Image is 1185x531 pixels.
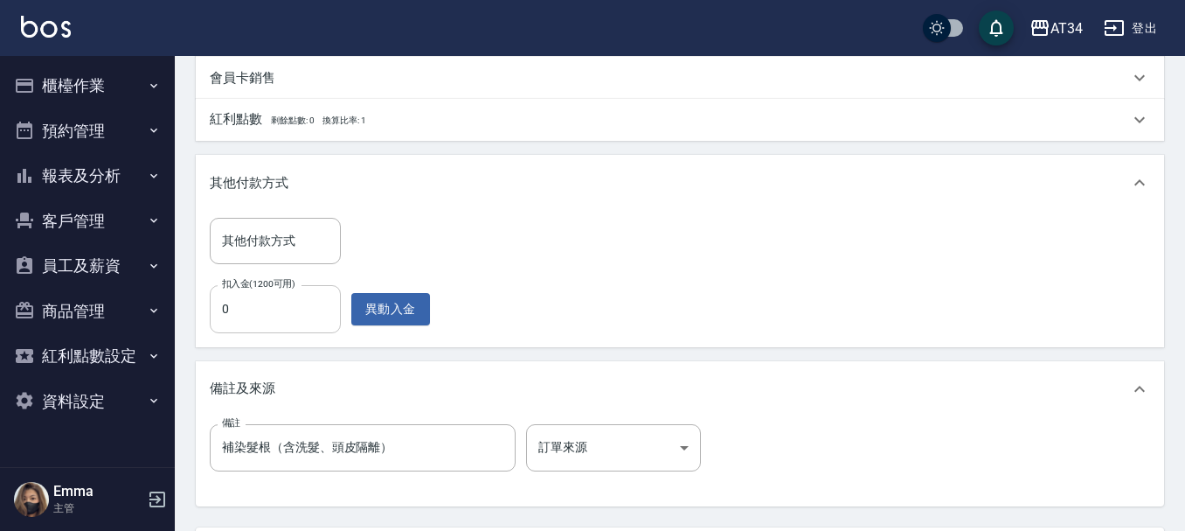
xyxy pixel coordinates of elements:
p: 紅利點數 [210,110,366,129]
div: 紅利點數剩餘點數: 0換算比率: 1 [196,99,1164,141]
p: 會員卡銷售 [210,69,275,87]
div: 備註及來源 [196,361,1164,417]
p: 主管 [53,500,142,516]
div: 會員卡銷售 [196,57,1164,99]
button: 員工及薪資 [7,243,168,289]
p: 備註及來源 [210,380,275,398]
img: Logo [21,16,71,38]
button: 預約管理 [7,108,168,154]
button: 商品管理 [7,289,168,334]
div: 其他付款方式 [196,155,1164,211]
button: 櫃檯作業 [7,63,168,108]
h5: Emma [53,483,142,500]
button: AT34 [1022,10,1090,46]
span: 換算比率: 1 [322,115,366,125]
button: 登出 [1097,12,1164,45]
button: 報表及分析 [7,153,168,199]
button: 紅利點數設定 [7,333,168,379]
button: 客戶管理 [7,199,168,244]
p: 其他付款方式 [210,174,288,192]
div: AT34 [1050,17,1083,39]
img: Person [14,482,49,517]
label: 備註 [222,416,240,430]
button: save [979,10,1014,45]
button: 異動入金 [351,293,430,325]
button: 資料設定 [7,379,168,424]
label: 扣入金(1200可用) [222,277,295,290]
span: 剩餘點數: 0 [271,115,315,125]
